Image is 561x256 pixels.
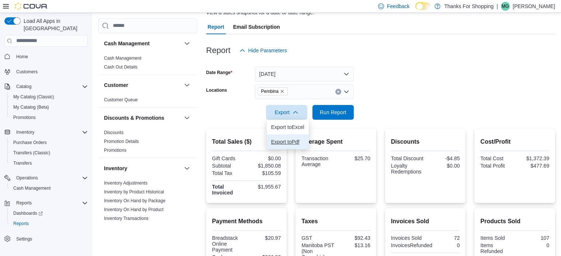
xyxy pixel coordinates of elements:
[206,70,232,76] label: Date Range
[391,163,424,175] div: Loyalty Redemptions
[104,216,149,221] a: Inventory Transactions
[104,139,139,144] a: Promotion Details
[7,148,91,158] button: Transfers (Classic)
[1,127,91,137] button: Inventory
[13,210,43,216] span: Dashboards
[10,219,88,228] span: Reports
[208,20,224,34] span: Report
[516,163,549,169] div: $477.69
[343,89,349,95] button: Open list of options
[104,189,164,194] a: Inventory by Product Historical
[104,224,136,230] span: Package Details
[335,89,341,95] button: Clear input
[13,185,51,191] span: Cash Management
[13,199,35,207] button: Reports
[13,94,54,100] span: My Catalog (Classic)
[1,198,91,208] button: Reports
[480,235,513,241] div: Items Sold
[301,217,370,226] h2: Taxes
[391,242,432,248] div: InvoicesRefunded
[280,89,284,94] button: Remove Pembina from selection in this group
[13,234,88,243] span: Settings
[16,175,38,181] span: Operations
[10,113,39,122] a: Promotions
[233,20,280,34] span: Email Subscription
[480,217,549,226] h2: Products Sold
[13,52,31,61] a: Home
[104,97,138,103] span: Customer Queue
[7,218,91,229] button: Reports
[13,82,88,91] span: Catalog
[301,137,370,146] h2: Average Spent
[7,158,91,168] button: Transfers
[10,159,35,168] a: Transfers
[13,82,34,91] button: Catalog
[15,3,48,10] img: Cova
[13,52,88,61] span: Home
[183,164,191,173] button: Inventory
[16,54,28,60] span: Home
[267,134,309,149] button: Export toPdf
[415,2,431,10] input: Dark Mode
[13,173,41,182] button: Operations
[13,150,50,156] span: Transfers (Classic)
[104,64,138,70] a: Cash Out Details
[480,155,513,161] div: Total Cost
[104,147,127,153] span: Promotions
[104,165,127,172] h3: Inventory
[183,81,191,90] button: Customer
[391,137,460,146] h2: Discounts
[516,155,549,161] div: $1,372.39
[212,155,245,161] div: Gift Cards
[212,217,281,226] h2: Payment Methods
[104,81,181,89] button: Customer
[13,128,88,137] span: Inventory
[13,128,37,137] button: Inventory
[387,3,409,10] span: Feedback
[13,140,47,145] span: Purchase Orders
[301,235,334,241] div: GST
[391,155,424,161] div: Total Discount
[10,148,53,157] a: Transfers (Classic)
[337,155,370,161] div: $25.70
[7,112,91,123] button: Promotions
[104,198,166,203] a: Inventory On Hand by Package
[258,87,288,95] span: Pembina
[10,219,32,228] a: Reports
[104,148,127,153] a: Promotions
[13,173,88,182] span: Operations
[104,40,150,47] h3: Cash Management
[248,184,281,190] div: $1,955.67
[10,113,88,122] span: Promotions
[513,2,555,11] p: [PERSON_NAME]
[1,51,91,62] button: Home
[7,208,91,218] a: Dashboards
[13,115,36,120] span: Promotions
[516,242,549,248] div: 0
[7,102,91,112] button: My Catalog (Beta)
[13,104,49,110] span: My Catalog (Beta)
[248,170,281,176] div: $105.59
[13,235,35,243] a: Settings
[104,55,141,61] span: Cash Management
[16,84,31,90] span: Catalog
[206,87,227,93] label: Locations
[502,2,509,11] span: MG
[248,47,287,54] span: Hide Parameters
[10,103,88,112] span: My Catalog (Beta)
[98,95,197,107] div: Customer
[212,137,281,146] h2: Total Sales ($)
[13,67,41,76] a: Customers
[1,66,91,77] button: Customers
[104,225,136,230] a: Package Details
[10,209,88,218] span: Dashboards
[10,184,53,193] a: Cash Management
[212,184,233,196] strong: Total Invoiced
[320,109,346,116] span: Run Report
[206,46,231,55] h3: Report
[104,165,181,172] button: Inventory
[10,184,88,193] span: Cash Management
